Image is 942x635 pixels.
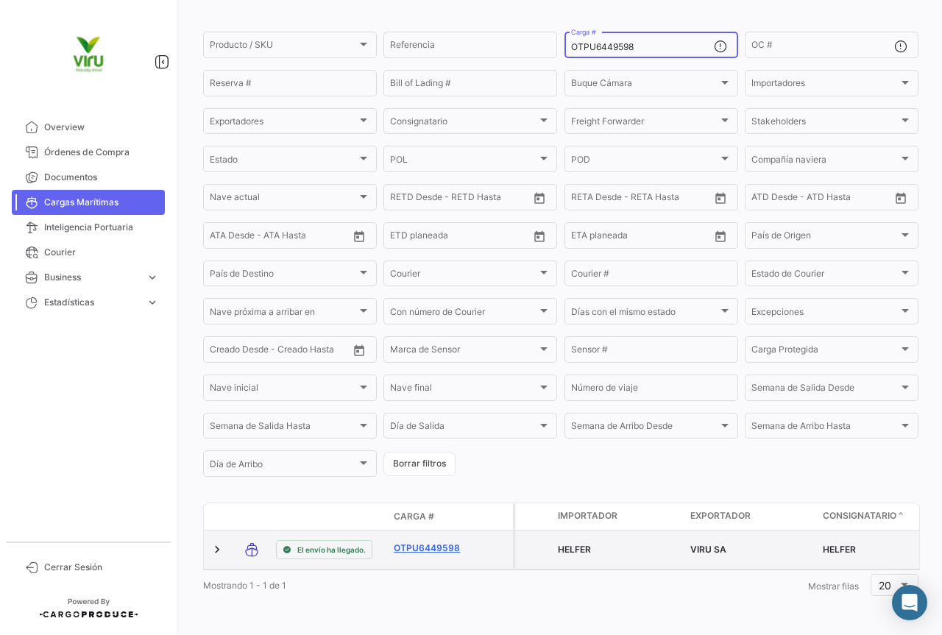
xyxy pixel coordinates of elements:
[571,309,718,319] span: Días con el mismo estado
[210,423,357,433] span: Semana de Salida Hasta
[210,233,255,243] input: ATA Desde
[571,194,598,205] input: Desde
[751,271,899,281] span: Estado de Courier
[44,121,159,134] span: Overview
[823,509,896,522] span: Consignatario
[890,187,912,209] button: Open calendar
[390,233,417,243] input: Desde
[388,504,476,529] datatable-header-cell: Carga #
[558,509,617,522] span: Importador
[265,233,331,243] input: ATA Hasta
[427,233,493,243] input: Hasta
[390,309,537,319] span: Con número de Courier
[390,271,537,281] span: Courier
[751,233,899,243] span: País de Origen
[12,115,165,140] a: Overview
[44,221,159,234] span: Inteligencia Portuaria
[528,225,550,247] button: Open calendar
[528,187,550,209] button: Open calendar
[751,347,899,357] span: Carga Protegida
[808,194,874,205] input: ATD Hasta
[558,544,591,555] span: HELFER
[571,233,598,243] input: Desde
[12,140,165,165] a: Órdenes de Compra
[210,347,269,357] input: Creado Desde
[52,18,125,91] img: viru.png
[751,423,899,433] span: Semana de Arribo Hasta
[210,461,357,472] span: Día de Arribo
[203,580,286,591] span: Mostrando 1 - 1 de 1
[394,542,470,555] a: OTPU6449598
[348,339,370,361] button: Open calendar
[808,581,859,592] span: Mostrar filas
[390,385,537,395] span: Nave final
[44,561,159,574] span: Cerrar Sesión
[146,296,159,309] span: expand_more
[210,385,357,395] span: Nave inicial
[348,225,370,247] button: Open calendar
[44,146,159,159] span: Órdenes de Compra
[270,511,388,522] datatable-header-cell: Estado de Envio
[44,196,159,209] span: Cargas Marítimas
[751,118,899,129] span: Stakeholders
[823,544,856,555] span: HELFER
[892,585,927,620] div: Abrir Intercom Messenger
[390,156,537,166] span: POL
[390,194,417,205] input: Desde
[552,503,684,530] datatable-header-cell: Importador
[608,194,674,205] input: Hasta
[690,544,726,555] span: VIRU SA
[476,511,513,522] datatable-header-cell: Póliza
[427,194,493,205] input: Hasta
[709,187,732,209] button: Open calendar
[297,544,366,556] span: El envío ha llegado.
[210,118,357,129] span: Exportadores
[12,240,165,265] a: Courier
[571,80,718,91] span: Buque Cámara
[390,347,537,357] span: Marca de Sensor
[12,165,165,190] a: Documentos
[12,215,165,240] a: Inteligencia Portuaria
[751,385,899,395] span: Semana de Salida Desde
[751,156,899,166] span: Compañía naviera
[390,423,537,433] span: Día de Salida
[751,194,798,205] input: ATD Desde
[608,233,674,243] input: Hasta
[210,194,357,205] span: Nave actual
[684,503,817,530] datatable-header-cell: Exportador
[751,309,899,319] span: Excepciones
[571,156,718,166] span: POD
[690,509,751,522] span: Exportador
[571,118,718,129] span: Freight Forwarder
[44,271,140,284] span: Business
[44,246,159,259] span: Courier
[394,510,434,523] span: Carga #
[44,296,140,309] span: Estadísticas
[233,511,270,522] datatable-header-cell: Modo de Transporte
[12,190,165,215] a: Cargas Marítimas
[146,271,159,284] span: expand_more
[210,271,357,281] span: País de Destino
[751,80,899,91] span: Importadores
[210,542,224,557] a: Expand/Collapse Row
[879,579,891,592] span: 20
[709,225,732,247] button: Open calendar
[515,503,552,530] datatable-header-cell: Carga Protegida
[279,347,345,357] input: Creado Hasta
[383,452,456,476] button: Borrar filtros
[390,118,537,129] span: Consignatario
[571,423,718,433] span: Semana de Arribo Desde
[210,156,357,166] span: Estado
[44,171,159,184] span: Documentos
[210,309,357,319] span: Nave próxima a arribar en
[210,42,357,52] span: Producto / SKU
